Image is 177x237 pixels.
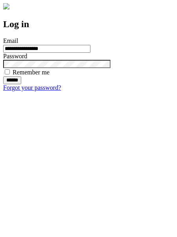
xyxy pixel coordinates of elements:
[3,37,18,44] label: Email
[3,84,61,91] a: Forgot your password?
[3,3,9,9] img: logo-4e3dc11c47720685a147b03b5a06dd966a58ff35d612b21f08c02c0306f2b779.png
[3,19,174,30] h2: Log in
[3,53,27,59] label: Password
[13,69,50,76] label: Remember me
